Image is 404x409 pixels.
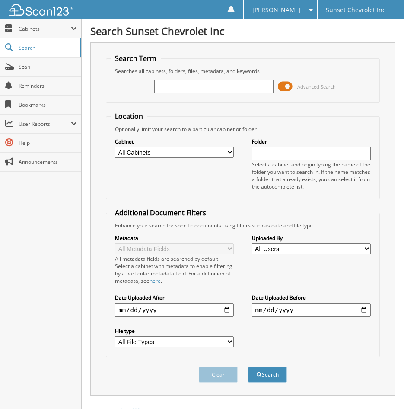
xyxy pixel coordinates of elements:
[19,158,77,166] span: Announcements
[115,294,234,301] label: Date Uploaded After
[111,112,147,121] legend: Location
[19,101,77,109] span: Bookmarks
[252,161,371,190] div: Select a cabinet and begin typing the name of the folder you want to search in. If the name match...
[19,25,71,32] span: Cabinets
[19,120,71,128] span: User Reports
[115,303,234,317] input: start
[252,294,371,301] label: Date Uploaded Before
[111,125,375,133] div: Optionally limit your search to a particular cabinet or folder
[326,7,385,13] span: Sunset Chevrolet Inc
[115,255,234,284] div: All metadata fields are searched by default. Select a cabinet with metadata to enable filtering b...
[9,4,73,16] img: scan123-logo-white.svg
[252,7,301,13] span: [PERSON_NAME]
[248,367,287,383] button: Search
[111,222,375,229] div: Enhance your search for specific documents using filters such as date and file type.
[150,277,161,284] a: here
[90,24,395,38] h1: Search Sunset Chevrolet Inc
[252,234,371,242] label: Uploaded By
[19,63,77,70] span: Scan
[111,54,161,63] legend: Search Term
[115,234,234,242] label: Metadata
[115,327,234,335] label: File type
[111,67,375,75] div: Searches all cabinets, folders, files, metadata, and keywords
[19,139,77,147] span: Help
[111,208,210,217] legend: Additional Document Filters
[297,83,336,90] span: Advanced Search
[115,138,234,145] label: Cabinet
[252,138,371,145] label: Folder
[252,303,371,317] input: end
[19,44,76,51] span: Search
[199,367,238,383] button: Clear
[19,82,77,89] span: Reminders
